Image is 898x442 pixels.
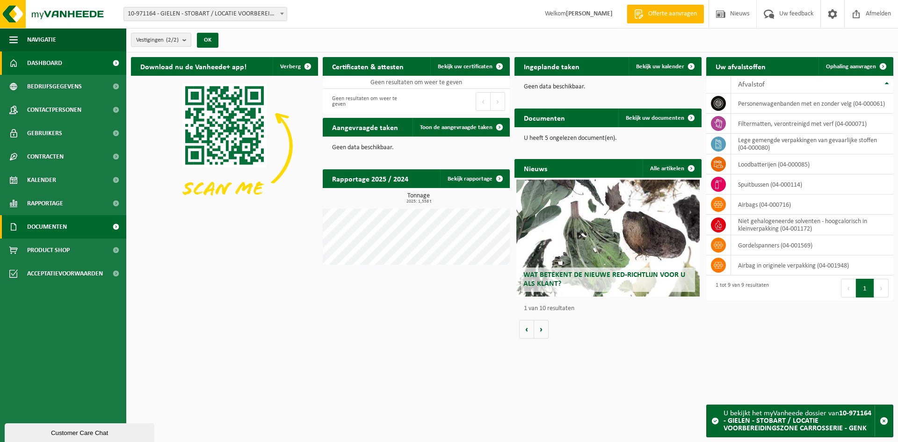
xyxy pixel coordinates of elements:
td: lege gemengde verpakkingen van gevaarlijke stoffen (04-000080) [731,134,893,154]
span: Acceptatievoorwaarden [27,262,103,285]
span: Bekijk uw certificaten [438,64,492,70]
button: Previous [841,279,856,297]
td: personenwagenbanden met en zonder velg (04-000061) [731,94,893,114]
span: Dashboard [27,51,62,75]
span: Documenten [27,215,67,239]
p: U heeft 5 ongelezen document(en). [524,135,692,142]
a: Ophaling aanvragen [818,57,892,76]
span: Rapportage [27,192,63,215]
span: 2025: 1,558 t [327,199,510,204]
a: Bekijk uw certificaten [430,57,509,76]
span: Contracten [27,145,64,168]
h2: Download nu de Vanheede+ app! [131,57,256,75]
count: (2/2) [166,37,179,43]
span: Verberg [280,64,301,70]
h2: Certificaten & attesten [323,57,413,75]
button: Volgende [534,320,549,339]
a: Alle artikelen [643,159,701,178]
span: Wat betekent de nieuwe RED-richtlijn voor u als klant? [523,271,685,288]
h3: Tonnage [327,193,510,204]
td: filtermatten, verontreinigd met verf (04-000071) [731,114,893,134]
strong: [PERSON_NAME] [566,10,613,17]
td: niet gehalogeneerde solventen - hoogcalorisch in kleinverpakking (04-001172) [731,215,893,235]
h2: Nieuws [514,159,557,177]
span: Ophaling aanvragen [826,64,876,70]
span: Contactpersonen [27,98,81,122]
a: Wat betekent de nieuwe RED-richtlijn voor u als klant? [516,180,700,297]
h2: Rapportage 2025 / 2024 [323,169,418,188]
button: Verberg [273,57,317,76]
h2: Uw afvalstoffen [706,57,775,75]
div: Geen resultaten om weer te geven [327,91,412,112]
span: Toon de aangevraagde taken [420,124,492,130]
span: 10-971164 - GIELEN - STOBART / LOCATIE VOORBEREIDINGSZONE CARROSSERIE - GENK [123,7,287,21]
span: Bedrijfsgegevens [27,75,82,98]
button: OK [197,33,218,48]
span: 10-971164 - GIELEN - STOBART / LOCATIE VOORBEREIDINGSZONE CARROSSERIE - GENK [124,7,287,21]
td: Airbag in originele verpakking (04-001948) [731,255,893,275]
a: Bekijk rapportage [440,169,509,188]
a: Offerte aanvragen [627,5,704,23]
p: Geen data beschikbaar. [524,84,692,90]
span: Bekijk uw documenten [626,115,684,121]
button: 1 [856,279,874,297]
h2: Ingeplande taken [514,57,589,75]
span: Vestigingen [136,33,179,47]
span: Product Shop [27,239,70,262]
a: Bekijk uw kalender [629,57,701,76]
span: Kalender [27,168,56,192]
button: Previous [476,92,491,111]
span: Gebruikers [27,122,62,145]
div: U bekijkt het myVanheede dossier van [724,405,875,437]
td: Gordelspanners (04-001569) [731,235,893,255]
img: Download de VHEPlus App [131,76,318,216]
h2: Documenten [514,109,574,127]
a: Toon de aangevraagde taken [413,118,509,137]
span: Offerte aanvragen [646,9,699,19]
button: Vorige [519,320,534,339]
td: Geen resultaten om weer te geven [323,76,510,89]
span: Navigatie [27,28,56,51]
h2: Aangevraagde taken [323,118,407,136]
td: loodbatterijen (04-000085) [731,154,893,174]
td: spuitbussen (04-000114) [731,174,893,195]
p: Geen data beschikbaar. [332,145,500,151]
button: Vestigingen(2/2) [131,33,191,47]
div: 1 tot 9 van 9 resultaten [711,278,769,298]
p: 1 van 10 resultaten [524,305,697,312]
button: Next [491,92,505,111]
iframe: chat widget [5,421,156,442]
span: Bekijk uw kalender [636,64,684,70]
strong: 10-971164 - GIELEN - STOBART / LOCATIE VOORBEREIDINGSZONE CARROSSERIE - GENK [724,410,871,432]
button: Next [874,279,889,297]
span: Afvalstof [738,81,765,88]
td: airbags (04-000716) [731,195,893,215]
a: Bekijk uw documenten [618,109,701,127]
